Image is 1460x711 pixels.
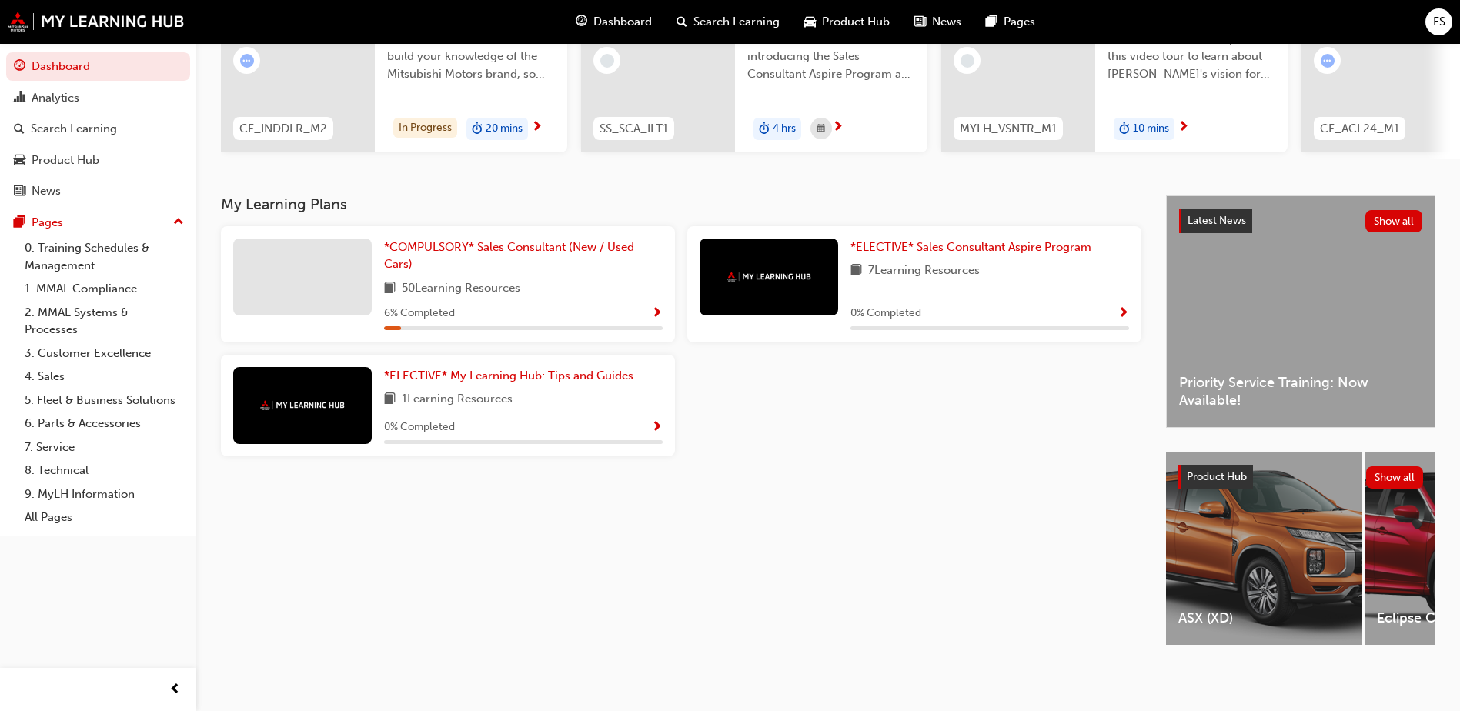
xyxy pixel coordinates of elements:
[384,240,634,272] span: *COMPULSORY* Sales Consultant (New / Used Cars)
[961,54,974,68] span: learningRecordVerb_NONE-icon
[1433,13,1445,31] span: FS
[727,272,811,282] img: mmal
[18,506,190,529] a: All Pages
[804,12,816,32] span: car-icon
[1119,119,1130,139] span: duration-icon
[6,209,190,237] button: Pages
[169,680,181,699] span: prev-icon
[6,52,190,81] a: Dashboard
[14,122,25,136] span: search-icon
[1366,466,1424,489] button: Show all
[850,305,921,322] span: 0 % Completed
[531,121,543,135] span: next-icon
[6,146,190,175] a: Product Hub
[260,400,345,410] img: mmal
[18,236,190,277] a: 0. Training Schedules & Management
[600,54,614,68] span: learningRecordVerb_NONE-icon
[8,12,185,32] img: mmal
[384,369,633,382] span: *ELECTIVE* My Learning Hub: Tips and Guides
[6,115,190,143] a: Search Learning
[747,31,915,83] span: Online instructor led session introducing the Sales Consultant Aspire Program and outlining what ...
[1108,31,1275,83] span: Welcome aboard! Jump into this video tour to learn about [PERSON_NAME]'s vision for your learning...
[1179,209,1422,233] a: Latest NewsShow all
[1166,195,1435,428] a: Latest NewsShow allPriority Service Training: Now Available!
[773,120,796,138] span: 4 hrs
[18,389,190,412] a: 5. Fleet & Business Solutions
[1166,452,1362,645] a: ASX (XD)
[384,419,455,436] span: 0 % Completed
[563,6,664,38] a: guage-iconDashboard
[792,6,902,38] a: car-iconProduct Hub
[14,185,25,199] span: news-icon
[600,120,668,138] span: SS_SCA_ILT1
[240,54,254,68] span: learningRecordVerb_ATTEMPT-icon
[1004,13,1035,31] span: Pages
[14,154,25,168] span: car-icon
[960,120,1057,138] span: MYLH_VSNTR_M1
[651,307,663,321] span: Show Progress
[914,12,926,32] span: news-icon
[6,49,190,209] button: DashboardAnalyticsSearch LearningProduct HubNews
[402,390,513,409] span: 1 Learning Resources
[850,239,1098,256] a: *ELECTIVE* Sales Consultant Aspire Program
[664,6,792,38] a: search-iconSearch Learning
[239,120,327,138] span: CF_INDDLR_M2
[18,459,190,482] a: 8. Technical
[384,367,640,385] a: *ELECTIVE* My Learning Hub: Tips and Guides
[651,304,663,323] button: Show Progress
[974,6,1047,38] a: pages-iconPages
[651,418,663,437] button: Show Progress
[1320,120,1399,138] span: CF_ACL24_M1
[173,212,184,232] span: up-icon
[6,177,190,205] a: News
[693,13,780,31] span: Search Learning
[18,301,190,342] a: 2. MMAL Systems & Processes
[1187,470,1247,483] span: Product Hub
[868,262,980,281] span: 7 Learning Resources
[18,365,190,389] a: 4. Sales
[387,31,555,83] span: The aim of this module is to build your knowledge of the Mitsubishi Motors brand, so you can demo...
[486,120,523,138] span: 20 mins
[817,119,825,139] span: calendar-icon
[384,305,455,322] span: 6 % Completed
[1118,307,1129,321] span: Show Progress
[18,482,190,506] a: 9. MyLH Information
[18,412,190,436] a: 6. Parts & Accessories
[1321,54,1335,68] span: learningRecordVerb_ATTEMPT-icon
[822,13,890,31] span: Product Hub
[1365,210,1423,232] button: Show all
[1179,374,1422,409] span: Priority Service Training: Now Available!
[759,119,770,139] span: duration-icon
[402,279,520,299] span: 50 Learning Resources
[677,12,687,32] span: search-icon
[651,421,663,435] span: Show Progress
[14,92,25,105] span: chart-icon
[393,118,457,139] div: In Progress
[31,120,117,138] div: Search Learning
[472,119,483,139] span: duration-icon
[1118,304,1129,323] button: Show Progress
[1178,121,1189,135] span: next-icon
[986,12,997,32] span: pages-icon
[221,195,1141,213] h3: My Learning Plans
[593,13,652,31] span: Dashboard
[1178,465,1423,489] a: Product HubShow all
[32,214,63,232] div: Pages
[1133,120,1169,138] span: 10 mins
[384,239,663,273] a: *COMPULSORY* Sales Consultant (New / Used Cars)
[832,121,844,135] span: next-icon
[902,6,974,38] a: news-iconNews
[18,436,190,459] a: 7. Service
[1425,8,1452,35] button: FS
[18,277,190,301] a: 1. MMAL Compliance
[14,216,25,230] span: pages-icon
[32,182,61,200] div: News
[384,390,396,409] span: book-icon
[32,152,99,169] div: Product Hub
[1178,609,1350,627] span: ASX (XD)
[850,262,862,281] span: book-icon
[576,12,587,32] span: guage-icon
[18,342,190,366] a: 3. Customer Excellence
